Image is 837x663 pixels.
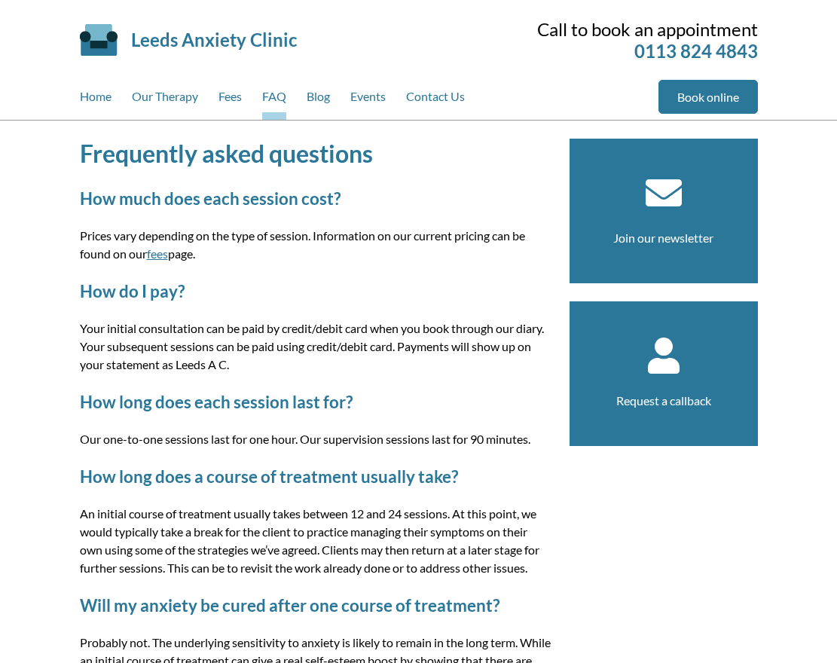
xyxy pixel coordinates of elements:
[307,80,330,120] a: Blog
[616,393,711,408] a: Request a callback
[80,595,551,616] h2: Will my anxiety be cured after one course of treatment?
[80,281,551,301] h2: How do I pay?
[132,80,198,120] a: Our Therapy
[131,29,297,50] a: Leeds Anxiety Clinic
[350,80,386,120] a: Events
[147,246,168,261] a: fees
[80,139,551,168] h1: Frequently asked questions
[218,80,242,120] a: Fees
[80,80,111,120] a: Home
[80,319,551,374] p: Your initial consultation can be paid by credit/debit card when you book through our diary. Your ...
[80,430,551,448] p: Our one-to-one sessions last for one hour. Our supervision sessions last for 90 minutes.
[80,392,551,412] h2: How long does each session last for?
[634,40,758,62] a: 0113 824 4843
[658,80,758,114] a: Book online
[406,80,465,120] a: Contact Us
[262,80,286,120] a: FAQ
[80,466,551,487] h2: How long does a course of treatment usually take?
[80,227,551,263] p: Prices vary depending on the type of session. Information on our current pricing can be found on ...
[80,188,551,209] h2: How much does each session cost?
[613,231,713,245] a: Join our newsletter
[80,505,551,577] p: An initial course of treatment usually takes between 12 and 24 sessions. At this point, we would ...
